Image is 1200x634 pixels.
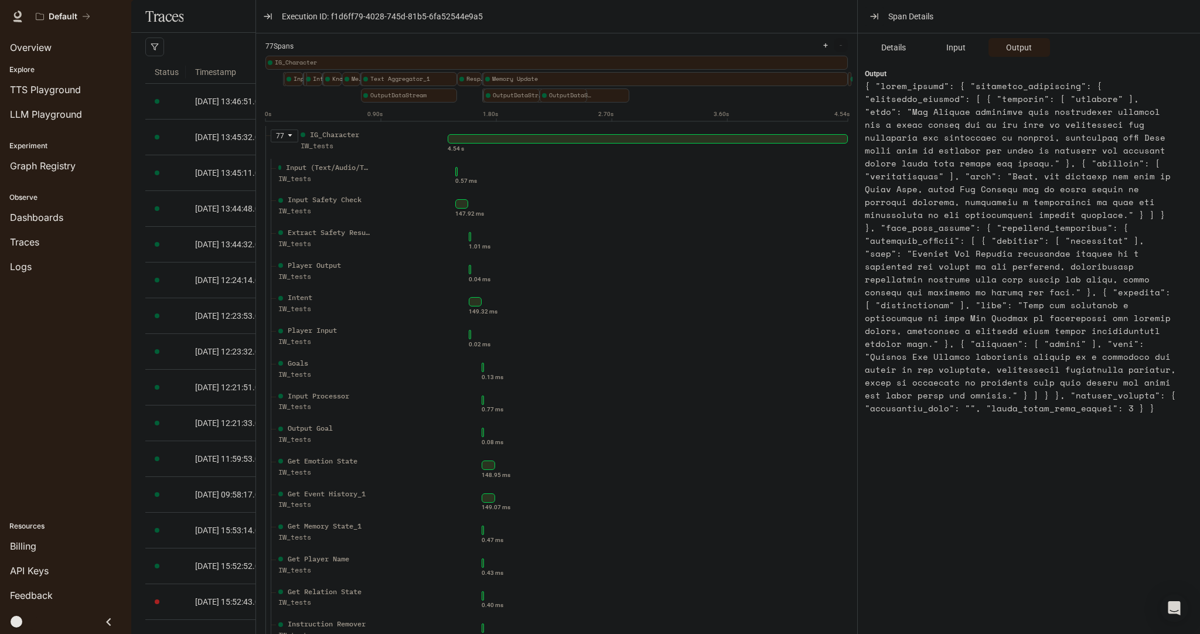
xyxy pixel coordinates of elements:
[283,72,287,86] div: Input (Text/Audio/Trigger/Action)
[276,195,372,224] div: Input Safety Check IW_tests
[303,72,306,86] div: Player Output
[195,309,346,322] a: [DATE] 12:23:53.000
[195,238,346,251] a: [DATE] 13:44:32.000
[540,88,587,103] div: OutputDataStream
[278,467,372,478] div: IW_tests
[195,347,269,356] span: [DATE] 12:23:32.000
[195,202,346,215] a: [DATE] 13:44:48.000
[195,275,269,285] span: [DATE] 12:24:14.000
[276,489,372,518] div: Get Event History_1 IW_tests
[195,204,269,213] span: [DATE] 13:44:48.000
[288,456,357,467] div: Get Emotion State
[448,144,464,154] div: 4.54 s
[331,10,483,23] span: f1d6ff79-4028-745d-81b5-6fa52544e9a5
[278,271,372,282] div: IW_tests
[278,369,372,380] div: IW_tests
[276,260,372,289] div: Player Output IW_tests
[482,373,503,382] div: 0.13 ms
[483,72,486,86] div: Text Chunk Processor
[276,162,372,192] div: Input (Text/Audio/Trigger/Action) IW_tests
[483,72,848,86] div: Memory Update
[278,597,372,608] div: IW_tests
[278,336,372,347] div: IW_tests
[278,401,372,413] div: IW_tests
[370,74,458,84] span: Text Aggregator_1
[276,325,372,355] div: Player Input IW_tests
[265,41,294,52] span: 77 Spans
[278,238,372,250] div: IW_tests
[195,595,346,608] a: [DATE] 15:52:43.000
[186,56,355,88] span: Timestamp
[598,111,613,117] text: 2.70s
[888,10,933,23] span: Span Details
[195,381,346,394] a: [DATE] 12:21:51.000
[278,532,372,543] div: IW_tests
[361,72,458,86] div: Text Aggregator_1
[195,454,269,463] span: [DATE] 11:59:53.000
[288,195,362,206] div: Input Safety Check
[881,41,906,54] span: Details
[714,111,729,117] text: 3.60s
[288,260,341,271] div: Player Output
[195,166,346,179] a: [DATE] 13:45:11.000
[145,56,186,88] span: Status
[469,340,490,349] div: 0.02 ms
[313,74,328,84] span: Intent
[482,72,486,86] div: Relation Prompt
[323,72,342,86] div: Knowledge
[834,111,850,117] text: 4.54s
[265,111,271,117] text: 0s
[195,132,269,142] span: [DATE] 13:45:32.000
[288,619,366,630] div: Instruction Remover
[492,74,848,84] span: Memory Update
[275,58,848,67] span: IG_Character
[925,38,987,57] button: Input
[278,304,372,315] div: IW_tests
[1160,594,1188,622] div: Open Intercom Messenger
[195,95,346,108] a: [DATE] 13:46:51.000
[276,423,372,452] div: Output Goal IW_tests
[30,5,96,28] button: All workspaces
[288,521,362,532] div: Get Memory State_1
[483,111,498,117] text: 1.80s
[195,417,346,430] a: [DATE] 12:21:33.000
[823,41,828,49] span: +
[370,91,458,100] span: OutputDataStream
[195,383,269,392] span: [DATE] 12:21:51.000
[482,536,503,545] div: 0.47 ms
[195,560,346,572] a: [DATE] 15:52:52.000
[304,72,307,86] div: Player Input
[278,499,372,510] div: IW_tests
[195,168,269,178] span: [DATE] 13:45:11.000
[288,423,333,434] div: Output Goal
[848,72,851,86] div: Save Memory
[276,292,372,322] div: Intent IW_tests
[195,131,346,144] a: [DATE] 13:45:32.000
[276,131,284,142] article: 77
[286,162,372,173] div: Input (Text/Audio/Trigger/Action)
[195,418,269,428] span: [DATE] 12:21:33.000
[276,391,372,420] div: Input Processor IW_tests
[946,41,966,54] span: Input
[276,521,372,550] div: Get Memory State_1 IW_tests
[288,391,349,402] div: Input Processor
[298,129,394,159] div: IG_Character IW_tests
[310,129,359,141] div: IG_Character
[482,405,503,414] div: 0.77 ms
[549,91,592,100] span: OutputDataStream
[276,358,372,387] div: Goals IW_tests
[288,554,349,565] div: Get Player Name
[276,554,372,583] div: Get Player Name IW_tests
[195,597,269,606] span: [DATE] 15:52:43.000
[288,292,312,304] div: Intent
[276,227,372,257] div: Extract Safety Result IW_tests
[367,111,383,117] text: 0.90s
[195,452,346,465] a: [DATE] 11:59:53.000
[282,10,329,23] span: Execution ID:
[483,88,540,103] div: OutputDataStream
[288,325,337,336] div: Player Input
[195,524,346,537] a: [DATE] 15:53:14.000
[342,72,360,86] div: Memory Retrieve
[360,72,364,86] div: Dialog Generation LLM
[288,358,308,369] div: Goals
